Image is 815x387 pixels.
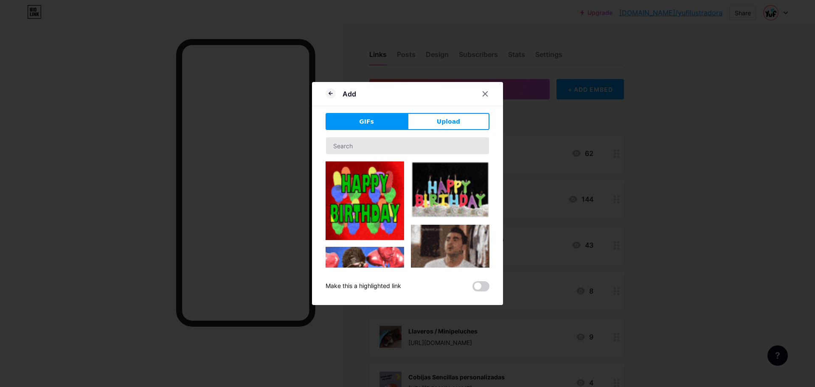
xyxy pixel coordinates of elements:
[343,89,356,99] div: Add
[326,161,404,240] img: Gihpy
[326,281,401,291] div: Make this a highlighted link
[326,247,404,307] img: Gihpy
[437,117,460,126] span: Upload
[326,137,489,154] input: Search
[407,113,489,130] button: Upload
[411,225,489,303] img: Gihpy
[359,117,374,126] span: GIFs
[326,113,407,130] button: GIFs
[411,161,489,218] img: Gihpy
